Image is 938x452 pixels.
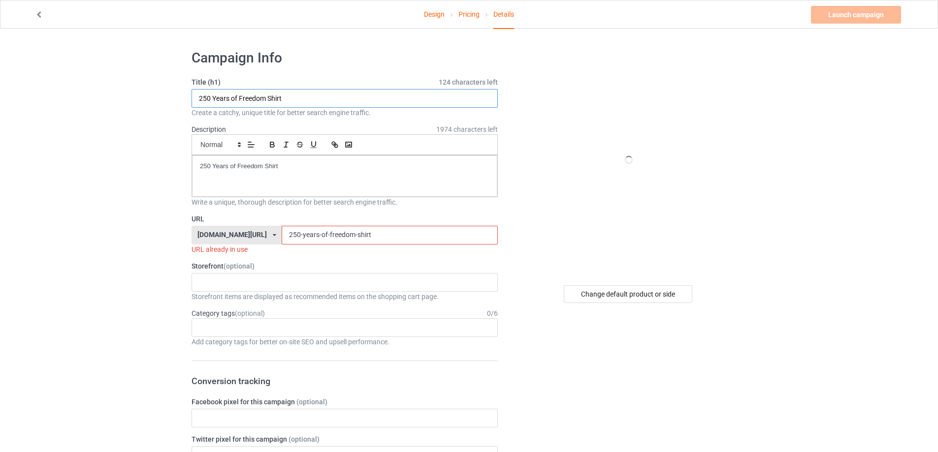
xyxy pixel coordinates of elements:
div: Create a catchy, unique title for better search engine traffic. [192,108,498,118]
label: Title (h1) [192,77,498,87]
div: URL already in use [192,244,498,254]
label: Category tags [192,308,265,318]
h3: Conversion tracking [192,375,498,387]
div: [DOMAIN_NAME][URL] [197,231,267,238]
label: Twitter pixel for this campaign [192,434,498,444]
label: URL [192,214,498,224]
a: Design [424,0,445,28]
span: (optional) [296,398,327,406]
span: (optional) [224,262,255,270]
div: Details [493,0,514,29]
span: 124 characters left [439,77,498,87]
label: Description [192,125,226,133]
div: Write a unique, thorough description for better search engine traffic. [192,197,498,207]
span: (optional) [235,309,265,317]
h1: Campaign Info [192,49,498,67]
label: Facebook pixel for this campaign [192,397,498,407]
div: Add category tags for better on-site SEO and upsell performance. [192,337,498,347]
p: 250 Years of Freedom Shirt [200,162,489,171]
div: Change default product or side [564,285,692,303]
span: (optional) [289,435,320,443]
span: 1974 characters left [436,124,498,134]
div: 0 / 6 [487,308,498,318]
label: Storefront [192,261,498,271]
div: Storefront items are displayed as recommended items on the shopping cart page. [192,292,498,301]
a: Pricing [458,0,480,28]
